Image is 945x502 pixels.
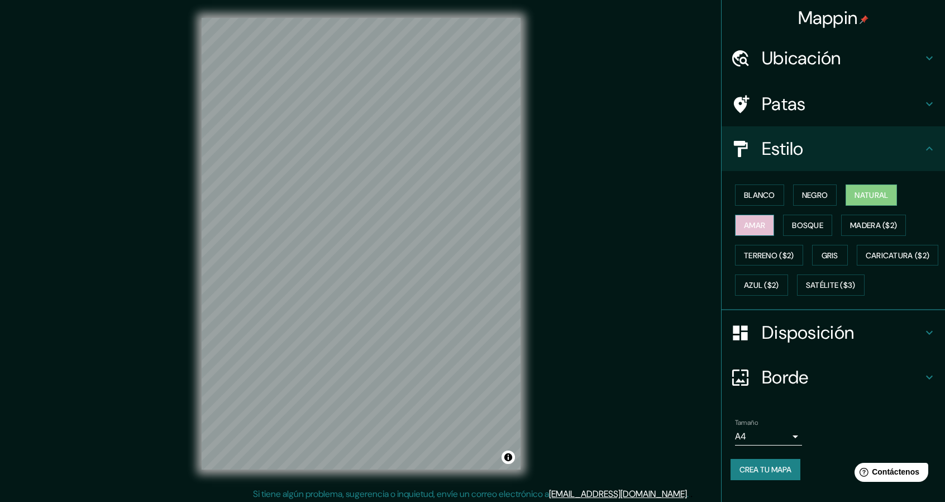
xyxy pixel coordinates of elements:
button: Blanco [735,184,784,206]
font: Estilo [762,137,804,160]
div: Estilo [722,126,945,171]
div: Patas [722,82,945,126]
font: Caricatura ($2) [866,250,930,261]
font: A4 [735,430,746,442]
img: pin-icon.png [860,15,868,24]
font: Azul ($2) [744,281,779,291]
font: Mappin [798,6,858,30]
button: Natural [846,184,897,206]
canvas: Mapa [202,18,521,470]
a: [EMAIL_ADDRESS][DOMAIN_NAME] [549,488,687,500]
font: . [690,487,693,500]
font: Satélite ($3) [806,281,856,291]
div: Disposición [722,310,945,355]
font: Negro [802,190,828,200]
button: Crea tu mapa [731,459,800,480]
div: Ubicación [722,36,945,80]
font: Patas [762,92,806,116]
button: Activar o desactivar atribución [502,451,515,464]
font: Ubicación [762,46,841,70]
font: Disposición [762,321,854,344]
font: . [689,487,690,500]
button: Satélite ($3) [797,274,865,296]
button: Gris [812,245,848,266]
font: Amar [744,220,765,230]
button: Negro [793,184,837,206]
button: Madera ($2) [841,215,906,236]
button: Bosque [783,215,832,236]
iframe: Lanzador de widgets de ayuda [846,458,933,490]
font: Tamaño [735,418,758,427]
font: Blanco [744,190,775,200]
font: Gris [822,250,838,261]
button: Caricatura ($2) [857,245,939,266]
font: Natural [855,190,888,200]
div: Borde [722,355,945,400]
button: Azul ($2) [735,274,788,296]
font: Crea tu mapa [739,465,791,475]
font: Borde [762,366,809,389]
font: . [687,488,689,500]
font: Si tiene algún problema, sugerencia o inquietud, envíe un correo electrónico a [253,488,549,500]
font: Bosque [792,220,823,230]
font: Madera ($2) [850,220,897,230]
button: Terreno ($2) [735,245,803,266]
div: A4 [735,428,802,446]
font: Terreno ($2) [744,250,794,261]
button: Amar [735,215,774,236]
